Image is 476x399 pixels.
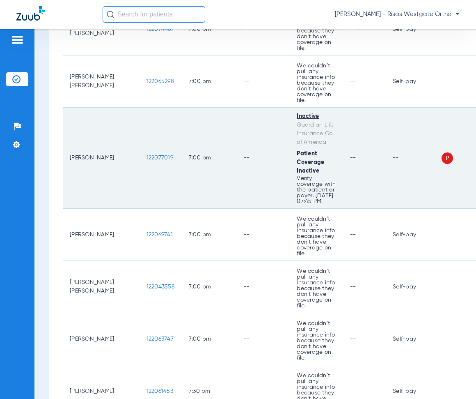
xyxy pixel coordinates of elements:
span: 122043558 [146,284,175,290]
p: We couldn’t pull any insurance info because they don’t have coverage on file. [297,63,337,103]
iframe: Chat Widget [435,360,476,399]
span: Patient Coverage Inactive [297,151,324,174]
span: 122065298 [146,78,174,84]
td: [PERSON_NAME] [63,209,140,261]
img: Search Icon [107,11,114,18]
span: 122069741 [146,232,173,238]
span: 122077019 [146,155,173,161]
td: 7:00 PM [182,313,237,365]
td: Self-pay [386,209,442,261]
span: -- [350,232,356,238]
p: We couldn’t pull any insurance info because they don’t have coverage on file. [297,321,337,361]
p: We couldn’t pull any insurance info because they don’t have coverage on file. [297,268,337,309]
td: [PERSON_NAME] [63,313,140,365]
td: 7:00 PM [182,108,237,209]
img: Zuub Logo [16,6,45,21]
td: -- [237,3,291,55]
td: 7:00 PM [182,209,237,261]
td: [PERSON_NAME] [PERSON_NAME] [63,55,140,108]
p: We couldn’t pull any insurance info because they don’t have coverage on file. [297,11,337,51]
span: 122063747 [146,336,174,342]
td: 7:00 PM [182,261,237,313]
td: Self-pay [386,313,442,365]
td: -- [237,313,291,365]
td: -- [386,108,442,209]
span: P [442,152,453,164]
span: 122061453 [146,388,173,394]
p: Verify coverage with the patient or payer. [DATE] 07:45 PM. [297,175,337,204]
td: 7:00 PM [182,3,237,55]
td: -- [237,55,291,108]
span: -- [350,388,356,394]
td: -- [237,108,291,209]
span: -- [350,78,356,84]
span: [PERSON_NAME] - Risas Westgate Ortho [335,10,460,18]
div: Guardian Life Insurance Co. of America [297,121,337,147]
span: 122074481 [146,26,174,32]
span: -- [350,155,356,161]
img: hamburger-icon [11,35,24,45]
td: 7:00 PM [182,55,237,108]
p: We couldn’t pull any insurance info because they don’t have coverage on file. [297,216,337,256]
div: Inactive [297,112,337,121]
td: [PERSON_NAME] [63,108,140,209]
span: -- [350,26,356,32]
td: -- [237,261,291,313]
input: Search for patients [103,6,205,23]
td: [PERSON_NAME] [PERSON_NAME] [63,3,140,55]
td: Self-pay [386,55,442,108]
td: Self-pay [386,3,442,55]
td: Self-pay [386,261,442,313]
td: -- [237,209,291,261]
span: -- [350,336,356,342]
td: [PERSON_NAME] [PERSON_NAME] [63,261,140,313]
span: -- [350,284,356,290]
